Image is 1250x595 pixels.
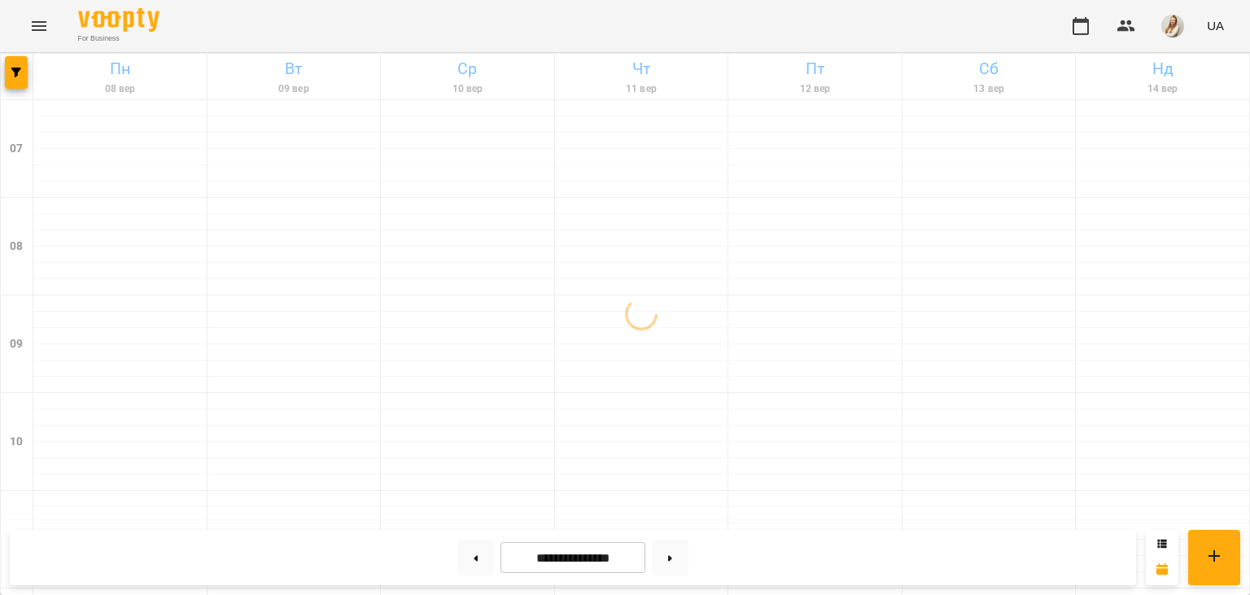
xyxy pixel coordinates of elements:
[731,56,899,81] h6: Пт
[905,81,1073,97] h6: 13 вер
[210,56,378,81] h6: Вт
[1078,81,1247,97] h6: 14 вер
[10,238,23,256] h6: 08
[36,81,204,97] h6: 08 вер
[10,433,23,451] h6: 10
[210,81,378,97] h6: 09 вер
[10,335,23,353] h6: 09
[10,140,23,158] h6: 07
[383,56,552,81] h6: Ср
[36,56,204,81] h6: Пн
[1207,17,1224,34] span: UA
[731,81,899,97] h6: 12 вер
[1200,11,1230,41] button: UA
[383,81,552,97] h6: 10 вер
[905,56,1073,81] h6: Сб
[1078,56,1247,81] h6: Нд
[20,7,59,46] button: Menu
[1161,15,1184,37] img: db46d55e6fdf8c79d257263fe8ff9f52.jpeg
[557,81,726,97] h6: 11 вер
[78,8,160,32] img: Voopty Logo
[78,33,160,44] span: For Business
[557,56,726,81] h6: Чт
